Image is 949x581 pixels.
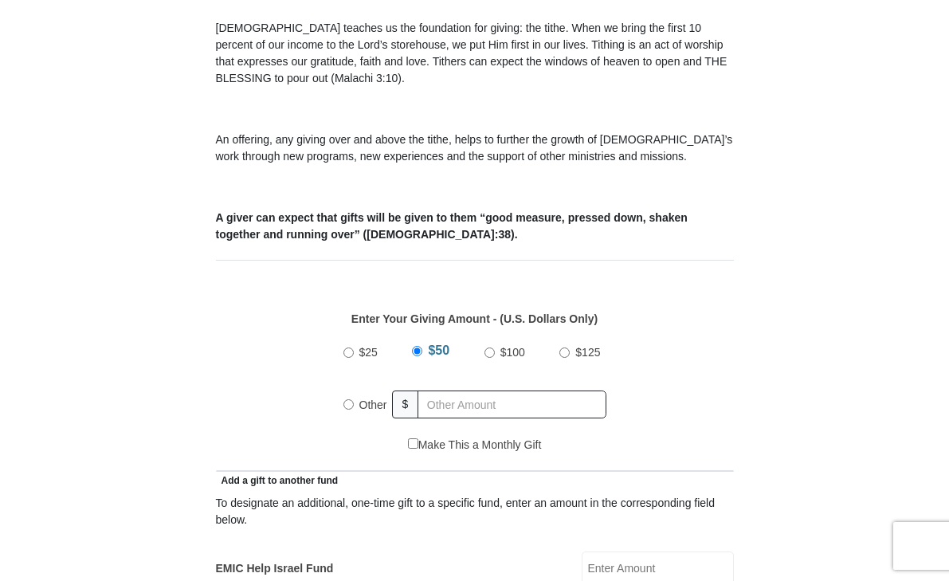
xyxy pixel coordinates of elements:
input: Make This a Monthly Gift [408,438,418,449]
span: $50 [428,343,449,357]
span: Other [359,398,387,411]
span: $25 [359,346,378,359]
b: A giver can expect that gifts will be given to them “good measure, pressed down, shaken together ... [216,211,688,241]
div: To designate an additional, one-time gift to a specific fund, enter an amount in the correspondin... [216,495,734,528]
span: Add a gift to another fund [216,475,339,486]
strong: Enter Your Giving Amount - (U.S. Dollars Only) [351,312,598,325]
p: An offering, any giving over and above the tithe, helps to further the growth of [DEMOGRAPHIC_DAT... [216,132,734,165]
p: [DEMOGRAPHIC_DATA] teaches us the foundation for giving: the tithe. When we bring the first 10 pe... [216,20,734,87]
label: EMIC Help Israel Fund [216,560,334,577]
input: Other Amount [418,391,606,418]
span: $ [392,391,419,418]
span: $100 [500,346,525,359]
label: Make This a Monthly Gift [408,437,542,453]
span: $125 [575,346,600,359]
